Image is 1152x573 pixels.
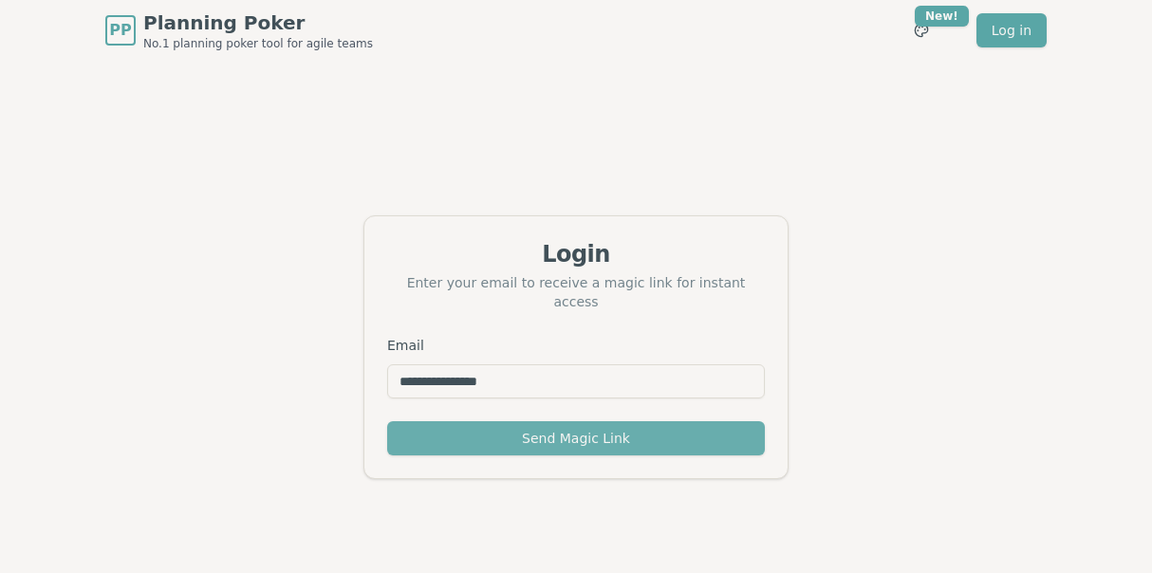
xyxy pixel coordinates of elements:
[109,19,131,42] span: PP
[387,421,765,455] button: Send Magic Link
[387,273,765,311] div: Enter your email to receive a magic link for instant access
[143,9,373,36] span: Planning Poker
[915,6,969,27] div: New!
[904,13,938,47] button: New!
[387,338,424,353] label: Email
[105,9,373,51] a: PPPlanning PokerNo.1 planning poker tool for agile teams
[387,239,765,269] div: Login
[143,36,373,51] span: No.1 planning poker tool for agile teams
[976,13,1047,47] a: Log in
